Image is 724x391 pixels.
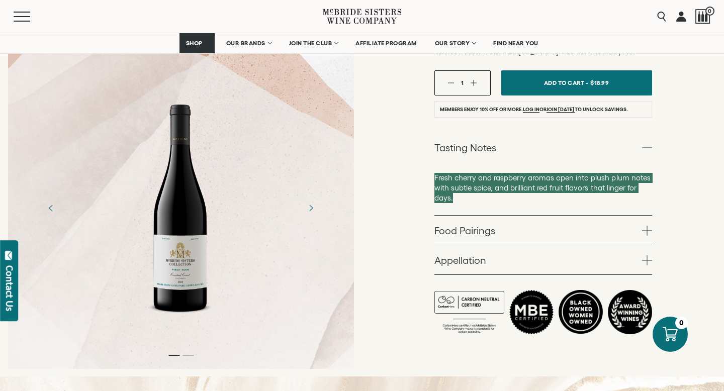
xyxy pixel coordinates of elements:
[487,33,545,53] a: FIND NEAR YOU
[501,70,652,95] button: Add To Cart - $18.99
[590,75,609,90] span: $18.99
[434,133,652,162] a: Tasting Notes
[461,79,464,86] span: 1
[283,33,344,53] a: JOIN THE CLUB
[38,194,64,221] button: Previous
[434,216,652,245] a: Food Pairings
[428,33,482,53] a: OUR STORY
[220,33,278,53] a: OUR BRANDS
[14,12,50,22] button: Mobile Menu Trigger
[705,7,714,16] span: 0
[434,245,652,274] a: Appellation
[434,101,652,118] li: Members enjoy 10% off or more. or to unlock savings.
[349,33,423,53] a: AFFILIATE PROGRAM
[5,265,15,311] div: Contact Us
[675,317,688,329] div: 0
[355,40,417,47] span: AFFILIATE PROGRAM
[435,40,470,47] span: OUR STORY
[289,40,332,47] span: JOIN THE CLUB
[434,173,652,203] p: Fresh cherry and raspberry aromas open into plush plum notes with subtle spice, and brilliant red...
[179,33,215,53] a: SHOP
[186,40,203,47] span: SHOP
[183,355,194,356] li: Page dot 2
[493,40,538,47] span: FIND NEAR YOU
[547,107,574,113] a: join [DATE]
[544,75,588,90] span: Add To Cart -
[523,107,539,113] a: Log in
[298,194,324,221] button: Next
[168,355,179,356] li: Page dot 1
[226,40,265,47] span: OUR BRANDS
